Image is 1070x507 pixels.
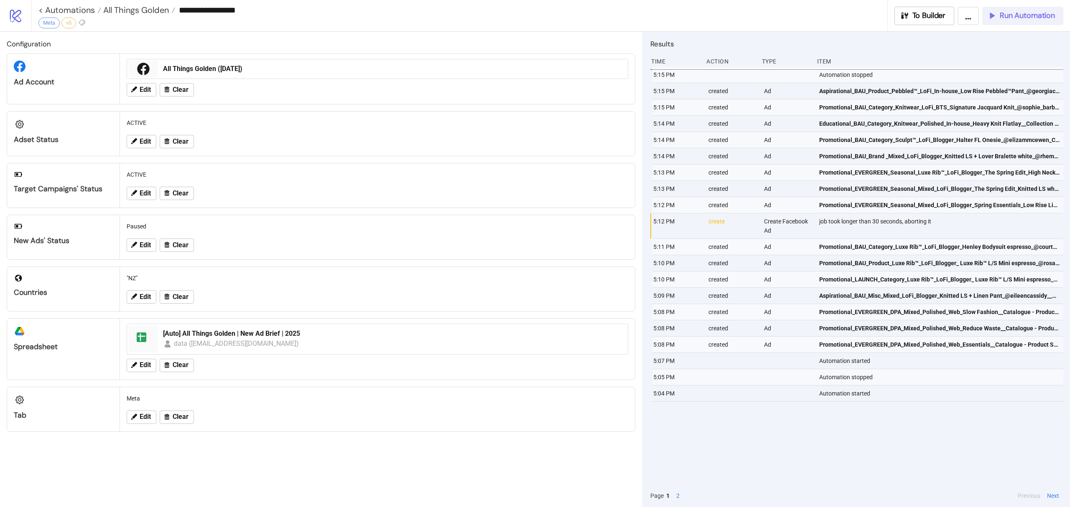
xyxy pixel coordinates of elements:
a: Aspirational_BAU_Misc_Mixed_LoFi_Blogger_Knitted LS + Linen Pant_@eileencassidy__Video_20250827_NZ [819,288,1060,304]
h2: Configuration [7,38,635,49]
h2: Results [650,38,1063,49]
div: 5:12 PM [652,213,702,238]
div: Ad [763,116,813,132]
a: Promotional_LAUNCH_Category_Luxe Rib™_LoFi_Blogger_ Luxe Rib™ L/S Mini espresso_@rosalieburns_Ima... [819,271,1060,287]
div: Ad [763,132,813,148]
button: 1 [664,491,672,500]
div: 5:14 PM [652,116,702,132]
div: New Ads' Status [14,236,113,246]
a: < Automations [38,6,101,14]
span: Promotional_EVERGREEN_Seasonal_Mixed_LoFi_Blogger_Spring Essentials_Low Rise Linen Pant black_@el... [819,200,1060,210]
div: All Things Golden ([DATE]) [163,64,623,74]
div: 5:13 PM [652,181,702,197]
span: Edit [140,190,151,197]
a: Promotional_EVERGREEN_DPA_Mixed_Polished_Web_Slow Fashion__Catalogue - Product Set_20250822_NZ [819,304,1060,320]
div: 5:13 PM [652,165,702,180]
div: Paused [123,218,632,234]
div: created [708,337,757,352]
div: 5:11 PM [652,239,702,255]
button: To Builder [894,7,955,25]
div: created [708,271,757,287]
div: created [708,99,757,115]
div: created [708,255,757,271]
div: 5:09 PM [652,288,702,304]
button: 2 [674,491,682,500]
button: Clear [160,135,194,148]
div: Ad [763,337,813,352]
div: v5 [61,18,76,28]
div: 5:15 PM [652,67,702,83]
button: Clear [160,411,194,424]
span: Promotional_EVERGREEN_DPA_Mixed_Polished_Web_Essentials__Catalogue - Product Set_20250822_NZ [819,340,1060,349]
div: Ad [763,239,813,255]
button: Edit [127,187,156,200]
button: Clear [160,83,194,96]
div: Ad [763,197,813,213]
span: Edit [140,138,151,145]
div: created [708,132,757,148]
div: Ad [763,181,813,197]
div: created [708,288,757,304]
div: created [708,181,757,197]
a: Promotional_BAU_Product_Luxe Rib™_LoFi_Blogger_ Luxe Rib™ L/S Mini espresso_@rosalieburns_Collect... [819,255,1060,271]
div: Ad [763,320,813,336]
div: "NZ" [123,270,632,286]
div: Automation started [818,353,1065,369]
div: 5:04 PM [652,385,702,401]
div: created [708,320,757,336]
span: Clear [173,361,189,369]
div: Ad [763,304,813,320]
button: Next [1045,491,1062,500]
button: Edit [127,359,156,372]
div: Ad [763,83,813,99]
div: Ad [763,165,813,180]
div: created [708,148,757,164]
div: 5:08 PM [652,320,702,336]
div: Ad [763,99,813,115]
span: Clear [173,86,189,94]
button: Run Automation [982,7,1063,25]
button: Clear [160,359,194,372]
div: Ad Account [14,77,113,87]
span: All Things Golden [101,5,169,15]
div: created [708,197,757,213]
div: Automation stopped [818,369,1065,385]
div: Create Facebook Ad [763,213,813,238]
button: Previous [1015,491,1043,500]
div: Target Campaigns' Status [14,184,113,194]
div: Action [706,53,755,69]
a: Aspirational_BAU_Product_Pebbled™_LoFi_In-house_Low Rise Pebbled™Pant_@georgiacaine___Collection ... [819,83,1060,99]
div: [Auto] All Things Golden | New Ad Brief | 2025 [163,329,623,338]
div: Meta [123,390,632,406]
div: Tab [14,411,113,420]
span: Clear [173,413,189,421]
span: Educational_BAU_Category_Knitwear_Polished_In-house_Heavy Knit Flatlay__Collection - Image_202504... [819,119,1060,128]
div: 5:07 PM [652,353,702,369]
div: job took longer than 30 seconds, aborting it [818,213,1065,238]
span: Edit [140,361,151,369]
a: Promotional_BAU_Category_Sculpt™_LoFi_Blogger_Halter FL Onesie_@elizammcewen_Collection - Image_2... [819,132,1060,148]
div: created [708,304,757,320]
span: Promotional_EVERGREEN_Seasonal_Luxe Rib™_LoFi_Blogger_The Spring Edit_High Neck Mini white_@lilym... [819,168,1060,177]
div: Countries [14,288,113,297]
span: Promotional_EVERGREEN_DPA_Mixed_Polished_Web_Slow Fashion__Catalogue - Product Set_20250822_NZ [819,307,1060,317]
div: Meta [38,18,60,28]
div: 5:12 PM [652,197,702,213]
span: Promotional_BAU_Category_Sculpt™_LoFi_Blogger_Halter FL Onesie_@elizammcewen_Collection - Image_2... [819,135,1060,144]
a: Promotional_EVERGREEN_DPA_Mixed_Polished_Web_Reduce Waste__Catalogue - Product Set_20250822_NZ [819,320,1060,336]
a: Promotional_EVERGREEN_DPA_Mixed_Polished_Web_Essentials__Catalogue - Product Set_20250822_NZ [819,337,1060,352]
span: Edit [140,413,151,421]
div: Automation started [818,385,1065,401]
div: Ad [763,288,813,304]
button: ... [958,7,979,25]
div: created [708,83,757,99]
div: 5:10 PM [652,271,702,287]
span: Edit [140,86,151,94]
span: Edit [140,293,151,301]
div: 5:05 PM [652,369,702,385]
div: Item [816,53,1063,69]
span: Page [650,491,664,500]
div: ACTIVE [123,167,632,183]
div: 5:15 PM [652,83,702,99]
span: Promotional_BAU_Brand _Mixed_LoFi_Blogger_Knitted LS + Lover Bralette white_@rhemybea_Collection ... [819,152,1060,161]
